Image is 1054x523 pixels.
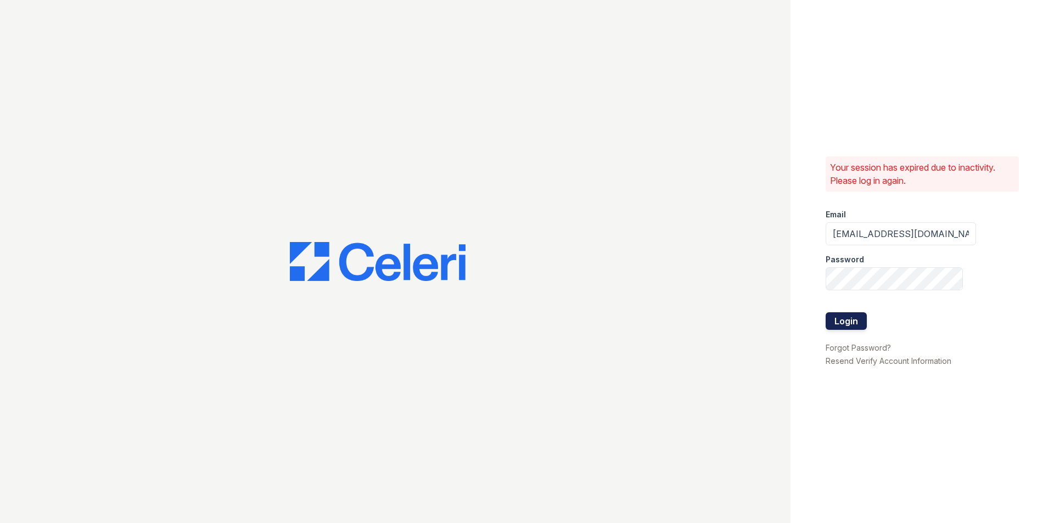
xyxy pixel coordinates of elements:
[830,161,1014,187] p: Your session has expired due to inactivity. Please log in again.
[826,254,864,265] label: Password
[826,343,891,352] a: Forgot Password?
[290,242,466,282] img: CE_Logo_Blue-a8612792a0a2168367f1c8372b55b34899dd931a85d93a1a3d3e32e68fde9ad4.png
[826,312,867,330] button: Login
[826,356,951,365] a: Resend Verify Account Information
[826,209,846,220] label: Email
